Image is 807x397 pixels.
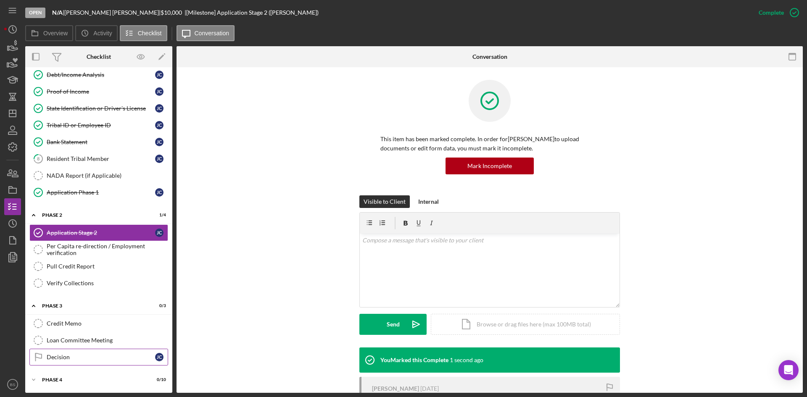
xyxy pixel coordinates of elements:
[414,195,443,208] button: Internal
[750,4,803,21] button: Complete
[37,156,40,161] tspan: 8
[87,53,111,60] div: Checklist
[380,134,599,153] p: This item has been marked complete. In order for [PERSON_NAME] to upload documents or edit form d...
[446,158,534,174] button: Mark Incomplete
[29,134,168,150] a: Bank StatementJC
[372,385,419,392] div: [PERSON_NAME]
[195,30,229,37] label: Conversation
[29,117,168,134] a: Tribal ID or Employee IDJC
[47,122,155,129] div: Tribal ID or Employee ID
[450,357,483,363] time: 2025-09-17 19:07
[52,9,64,16] div: |
[359,314,427,335] button: Send
[155,121,164,129] div: J C
[47,229,155,236] div: Application Stage 2
[47,139,155,145] div: Bank Statement
[29,83,168,100] a: Proof of IncomeJC
[29,100,168,117] a: State Identification or Driver's LicenseJC
[29,66,168,83] a: Debt/Income AnalysisJC
[29,184,168,201] a: Application Phase 1JC
[29,349,168,365] a: DecisionJC
[43,30,68,37] label: Overview
[47,71,155,78] div: Debt/Income Analysis
[161,9,182,16] span: $10,000
[387,314,400,335] div: Send
[155,229,164,237] div: J C
[472,53,507,60] div: Conversation
[47,243,168,256] div: Per Capita re-direction / Employment verification
[155,87,164,96] div: J C
[64,9,161,16] div: [PERSON_NAME] [PERSON_NAME] |
[359,195,410,208] button: Visible to Client
[418,195,439,208] div: Internal
[42,303,145,308] div: Phase 3
[155,104,164,113] div: J C
[25,8,45,18] div: Open
[155,353,164,361] div: J C
[47,155,155,162] div: Resident Tribal Member
[151,213,166,218] div: 1 / 4
[151,377,166,382] div: 0 / 10
[29,150,168,167] a: 8Resident Tribal MemberJC
[155,138,164,146] div: J C
[47,189,155,196] div: Application Phase 1
[47,280,168,287] div: Verify Collections
[42,377,145,382] div: Phase 4
[42,213,145,218] div: Phase 2
[47,172,168,179] div: NADA Report (if Applicable)
[52,9,63,16] b: N/A
[759,4,784,21] div: Complete
[29,224,168,241] a: Application Stage 2JC
[47,263,168,270] div: Pull Credit Report
[25,25,73,41] button: Overview
[29,315,168,332] a: Credit Memo
[47,320,168,327] div: Credit Memo
[185,9,319,16] div: | [Milestone] Application Stage 2 ([PERSON_NAME])
[47,105,155,112] div: State Identification or Driver's License
[29,332,168,349] a: Loan Committee Meeting
[75,25,117,41] button: Activity
[47,337,168,344] div: Loan Committee Meeting
[47,88,155,95] div: Proof of Income
[29,275,168,292] a: Verify Collections
[420,385,439,392] time: 2025-07-09 14:43
[93,30,112,37] label: Activity
[120,25,167,41] button: Checklist
[29,167,168,184] a: NADA Report (if Applicable)
[380,357,448,363] div: You Marked this Complete
[467,158,512,174] div: Mark Incomplete
[47,354,155,360] div: Decision
[364,195,406,208] div: Visible to Client
[10,382,16,387] text: BS
[155,71,164,79] div: J C
[155,155,164,163] div: J C
[177,25,235,41] button: Conversation
[778,360,799,380] div: Open Intercom Messenger
[29,241,168,258] a: Per Capita re-direction / Employment verification
[155,188,164,197] div: J C
[29,258,168,275] a: Pull Credit Report
[4,376,21,393] button: BS
[138,30,162,37] label: Checklist
[151,303,166,308] div: 0 / 3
